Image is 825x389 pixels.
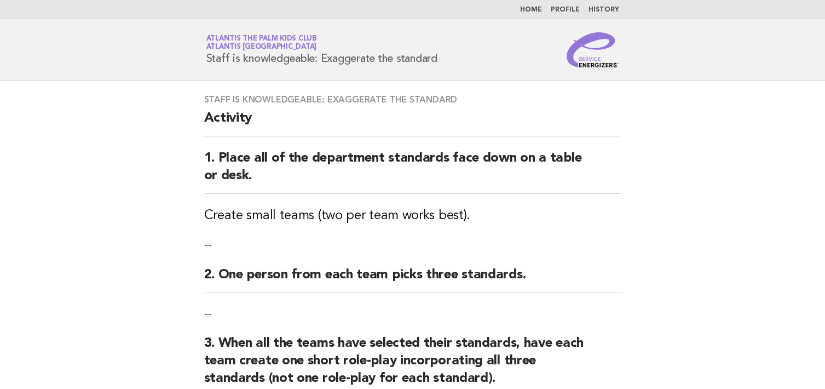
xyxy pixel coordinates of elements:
[589,7,619,13] a: History
[204,94,621,105] h3: Staff is knowledgeable: Exaggerate the standard
[206,35,317,50] a: Atlantis The Palm Kids ClubAtlantis [GEOGRAPHIC_DATA]
[204,150,621,194] h2: 1. Place all of the department standards face down on a table or desk.
[520,7,542,13] a: Home
[204,238,621,253] p: --
[204,306,621,322] p: --
[206,36,437,64] h1: Staff is knowledgeable: Exaggerate the standard
[204,110,621,136] h2: Activity
[204,266,621,293] h2: 2. One person from each team picks three standards.
[567,32,619,67] img: Service Energizers
[204,207,621,225] h3: Create small teams (two per team works best).
[206,44,317,51] span: Atlantis [GEOGRAPHIC_DATA]
[551,7,580,13] a: Profile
